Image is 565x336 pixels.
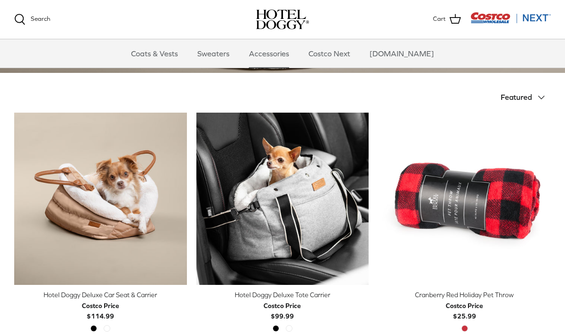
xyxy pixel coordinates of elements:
div: Hotel Doggy Deluxe Tote Carrier [196,290,369,300]
a: Hotel Doggy Deluxe Car Seat & Carrier [14,113,187,285]
a: Search [14,14,50,25]
a: Cart [433,13,461,26]
a: Hotel Doggy Deluxe Tote Carrier Costco Price$99.99 [196,290,369,321]
a: Accessories [240,39,298,68]
a: Sweaters [189,39,238,68]
span: Search [31,15,50,22]
b: $99.99 [264,301,301,320]
b: $25.99 [446,301,483,320]
span: Cart [433,14,446,24]
div: Costco Price [446,301,483,311]
a: Hotel Doggy Deluxe Car Seat & Carrier Costco Price$114.99 [14,290,187,321]
button: Featured [501,87,551,108]
a: Hotel Doggy Deluxe Tote Carrier [196,113,369,285]
a: Cranberry Red Holiday Pet Throw [378,113,551,285]
div: Costco Price [82,301,119,311]
a: hoteldoggy.com hoteldoggycom [256,9,309,29]
a: Cranberry Red Holiday Pet Throw Costco Price$25.99 [378,290,551,321]
img: Costco Next [470,12,551,24]
img: hoteldoggycom [256,9,309,29]
a: Costco Next [300,39,359,68]
a: [DOMAIN_NAME] [361,39,442,68]
div: Hotel Doggy Deluxe Car Seat & Carrier [14,290,187,300]
a: Coats & Vests [123,39,186,68]
a: Visit Costco Next [470,18,551,25]
div: Cranberry Red Holiday Pet Throw [378,290,551,300]
div: Costco Price [264,301,301,311]
b: $114.99 [82,301,119,320]
span: Featured [501,93,532,101]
